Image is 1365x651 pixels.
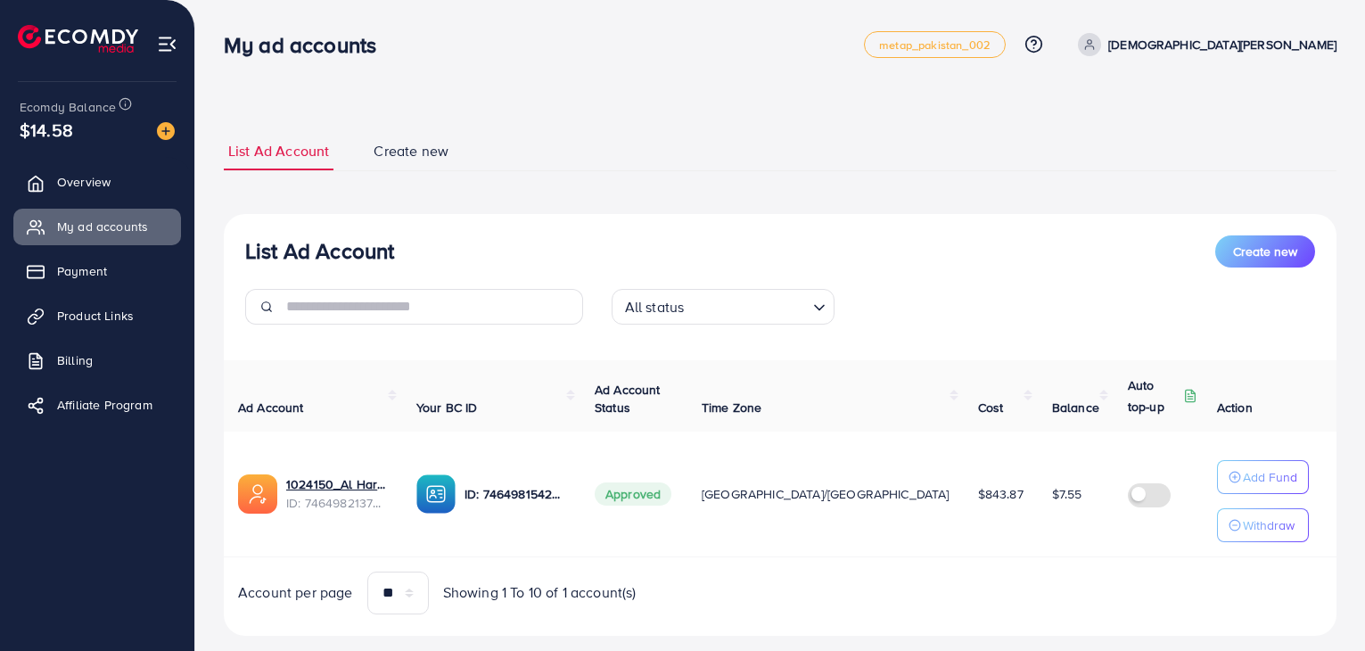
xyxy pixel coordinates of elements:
p: Withdraw [1243,515,1295,536]
span: Balance [1052,399,1099,416]
img: ic-ads-acc.e4c84228.svg [238,474,277,514]
iframe: Chat [1289,571,1352,638]
span: Ecomdy Balance [20,98,116,116]
span: Create new [1233,243,1297,260]
img: ic-ba-acc.ded83a64.svg [416,474,456,514]
span: All status [621,294,688,320]
button: Withdraw [1217,508,1309,542]
span: Affiliate Program [57,396,152,414]
p: ID: 7464981542339608592 [465,483,566,505]
h3: My ad accounts [224,32,391,58]
p: Add Fund [1243,466,1297,488]
p: [DEMOGRAPHIC_DATA][PERSON_NAME] [1108,34,1336,55]
img: logo [18,25,138,53]
span: Billing [57,351,93,369]
span: Approved [595,482,671,506]
div: Search for option [612,289,835,325]
a: Affiliate Program [13,387,181,423]
span: Ad Account [238,399,304,416]
a: 1024150_Al Haram_1738076606633 [286,475,388,493]
span: Create new [374,141,448,161]
p: Auto top-up [1128,375,1180,417]
span: Your BC ID [416,399,478,416]
span: My ad accounts [57,218,148,235]
button: Create new [1215,235,1315,268]
span: Payment [57,262,107,280]
span: Product Links [57,307,134,325]
span: ID: 7464982137398312977 [286,494,388,512]
span: Account per page [238,582,353,603]
span: Ad Account Status [595,381,661,416]
a: metap_pakistan_002 [864,31,1006,58]
img: menu [157,34,177,54]
a: Billing [13,342,181,378]
span: Action [1217,399,1253,416]
h3: List Ad Account [245,238,394,264]
span: $7.55 [1052,485,1082,503]
a: Overview [13,164,181,200]
div: <span class='underline'>1024150_Al Haram_1738076606633</span></br>7464982137398312977 [286,475,388,512]
span: List Ad Account [228,141,329,161]
span: Overview [57,173,111,191]
button: Add Fund [1217,460,1309,494]
span: metap_pakistan_002 [879,39,991,51]
a: Product Links [13,298,181,334]
span: Time Zone [702,399,761,416]
span: Showing 1 To 10 of 1 account(s) [443,582,637,603]
a: Payment [13,253,181,289]
span: $14.58 [20,117,73,143]
a: My ad accounts [13,209,181,244]
span: [GEOGRAPHIC_DATA]/[GEOGRAPHIC_DATA] [702,485,950,503]
a: [DEMOGRAPHIC_DATA][PERSON_NAME] [1071,33,1336,56]
span: Cost [978,399,1004,416]
img: image [157,122,175,140]
span: $843.87 [978,485,1024,503]
input: Search for option [689,291,805,320]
